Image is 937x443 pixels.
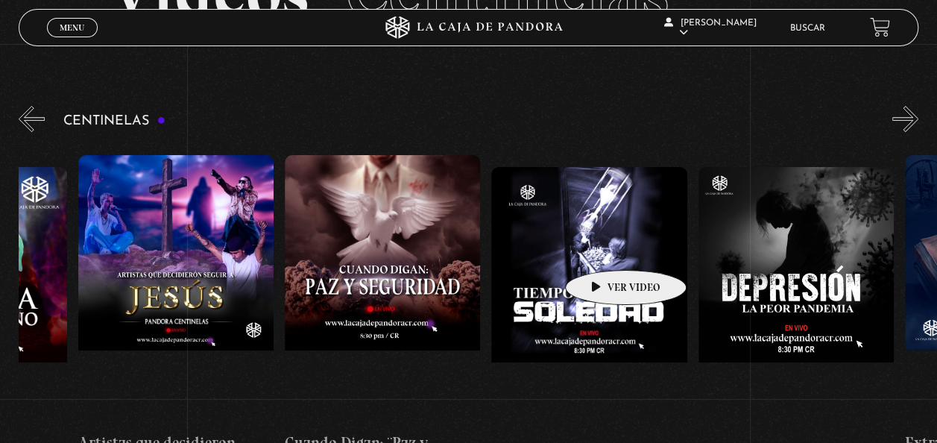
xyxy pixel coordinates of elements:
a: View your shopping cart [870,17,890,37]
span: [PERSON_NAME] [663,19,756,37]
h3: Centinelas [63,114,165,128]
button: Next [892,106,918,132]
span: Menu [60,23,84,32]
a: Buscar [790,24,825,33]
button: Previous [19,106,45,132]
span: Cerrar [55,36,90,46]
